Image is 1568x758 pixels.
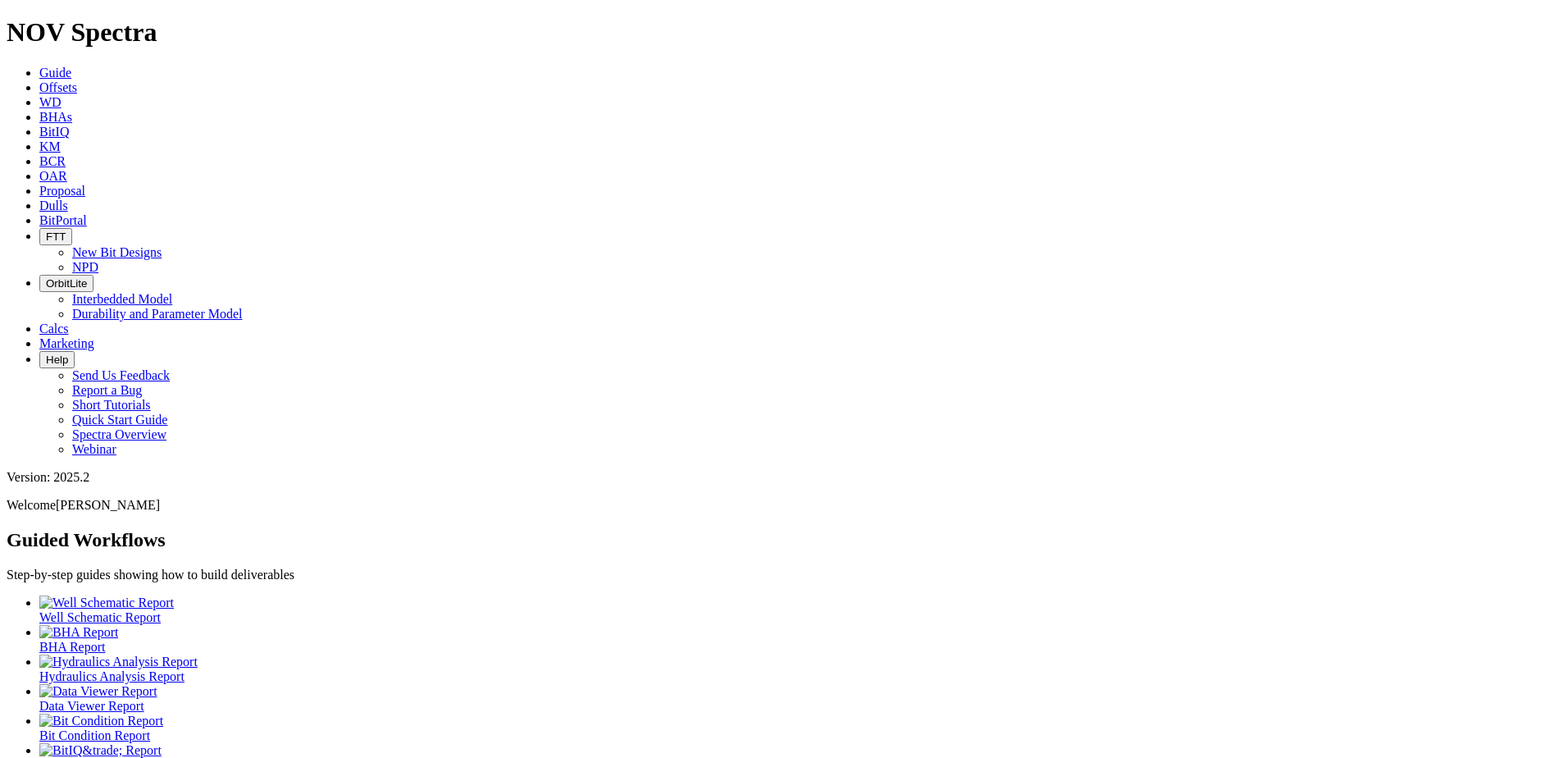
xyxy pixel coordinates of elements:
a: Marketing [39,336,94,350]
a: New Bit Designs [72,245,162,259]
span: BHA Report [39,640,105,654]
img: Hydraulics Analysis Report [39,655,198,669]
button: Help [39,351,75,368]
span: Data Viewer Report [39,699,144,713]
a: BHAs [39,110,72,124]
a: Data Viewer Report Data Viewer Report [39,684,1561,713]
a: Send Us Feedback [72,368,170,382]
a: Dulls [39,199,68,212]
span: [PERSON_NAME] [56,498,160,512]
a: BHA Report BHA Report [39,625,1561,654]
p: Welcome [7,498,1561,513]
a: NPD [72,260,98,274]
span: OrbitLite [46,277,87,290]
a: Short Tutorials [72,398,151,412]
button: FTT [39,228,72,245]
a: WD [39,95,62,109]
img: BitIQ&trade; Report [39,743,162,758]
img: Bit Condition Report [39,714,163,728]
a: Quick Start Guide [72,413,167,427]
span: Well Schematic Report [39,610,161,624]
a: OAR [39,169,67,183]
a: Spectra Overview [72,427,166,441]
a: Offsets [39,80,77,94]
a: Guide [39,66,71,80]
a: Bit Condition Report Bit Condition Report [39,714,1561,742]
a: Calcs [39,322,69,336]
img: BHA Report [39,625,118,640]
a: Report a Bug [72,383,142,397]
button: OrbitLite [39,275,93,292]
span: FTT [46,231,66,243]
span: Bit Condition Report [39,728,150,742]
h2: Guided Workflows [7,529,1561,551]
a: BitIQ [39,125,69,139]
span: Help [46,354,68,366]
a: Interbedded Model [72,292,172,306]
a: Well Schematic Report Well Schematic Report [39,596,1561,624]
img: Data Viewer Report [39,684,157,699]
a: Proposal [39,184,85,198]
a: Webinar [72,442,116,456]
a: Durability and Parameter Model [72,307,243,321]
a: KM [39,139,61,153]
div: Version: 2025.2 [7,470,1561,485]
p: Step-by-step guides showing how to build deliverables [7,568,1561,582]
a: Hydraulics Analysis Report Hydraulics Analysis Report [39,655,1561,683]
a: BCR [39,154,66,168]
h1: NOV Spectra [7,17,1561,48]
span: Hydraulics Analysis Report [39,669,185,683]
a: BitPortal [39,213,87,227]
img: Well Schematic Report [39,596,174,610]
